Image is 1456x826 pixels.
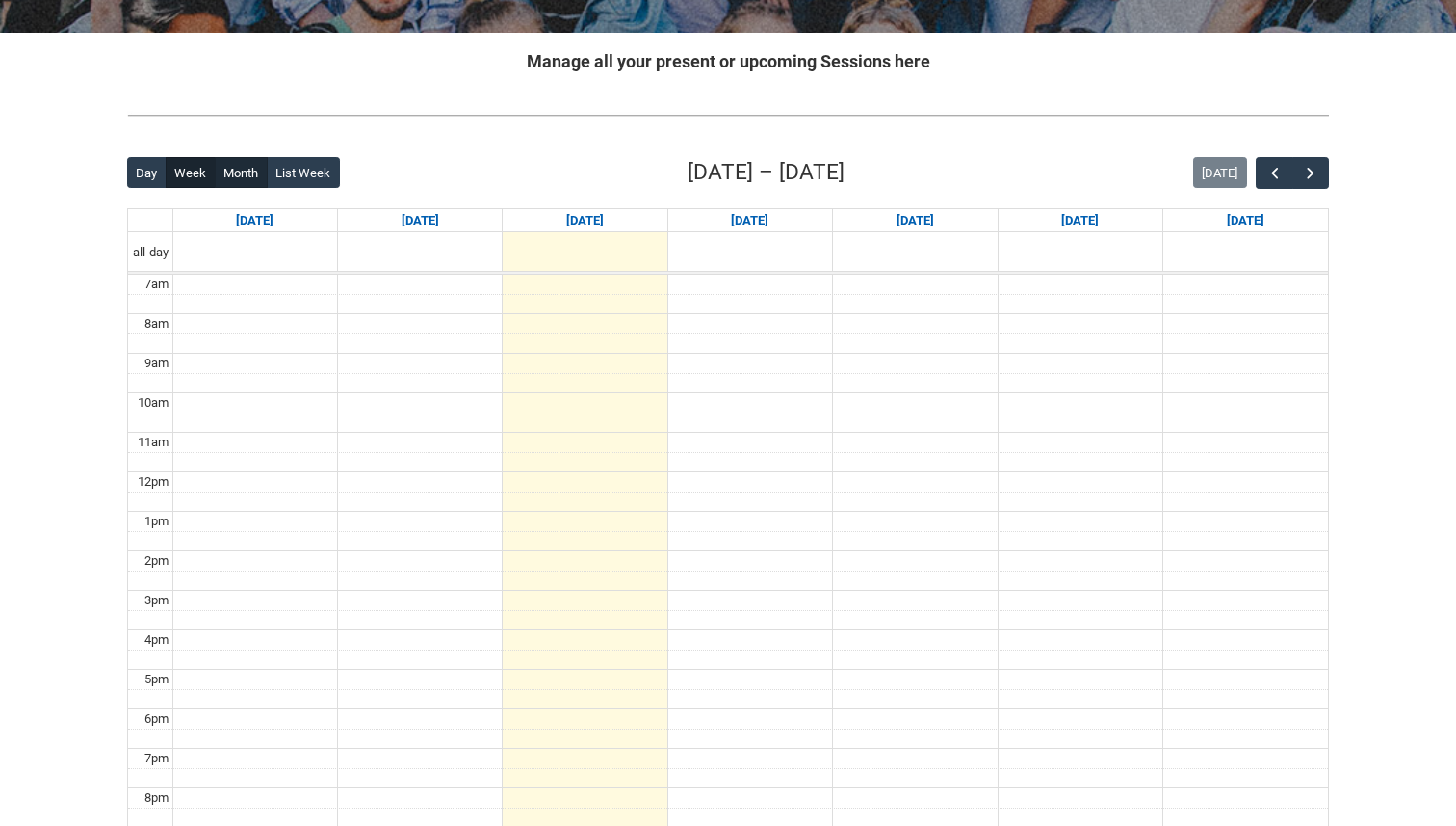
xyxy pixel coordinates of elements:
[1057,209,1103,232] a: Go to August 15, 2025
[688,156,845,189] h2: [DATE] – [DATE]
[398,209,443,232] a: Go to August 11, 2025
[141,551,172,571] div: 2pm
[141,275,172,294] div: 7am
[141,749,172,768] div: 7pm
[1256,157,1292,189] button: Previous Week
[141,354,172,373] div: 9am
[127,105,1329,125] img: REDU_GREY_LINE
[893,209,938,232] a: Go to August 14, 2025
[267,157,340,188] button: List Week
[129,243,172,262] span: all-day
[215,157,268,188] button: Month
[1292,157,1329,189] button: Next Week
[134,472,172,492] div: 12pm
[232,209,277,232] a: Go to August 10, 2025
[1223,209,1268,232] a: Go to August 16, 2025
[141,591,172,610] div: 3pm
[127,48,1329,74] h2: Manage all your present or upcoming Sessions here
[141,314,172,333] div: 8am
[1193,157,1247,188] button: [DATE]
[134,433,172,452] div: 11am
[141,670,172,689] div: 5pm
[141,512,172,531] div: 1pm
[141,630,172,650] div: 4pm
[134,393,172,413] div: 10am
[141,788,172,808] div: 8pm
[127,157,167,188] button: Day
[166,157,216,188] button: Week
[727,209,772,232] a: Go to August 13, 2025
[562,209,608,232] a: Go to August 12, 2025
[141,709,172,729] div: 6pm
